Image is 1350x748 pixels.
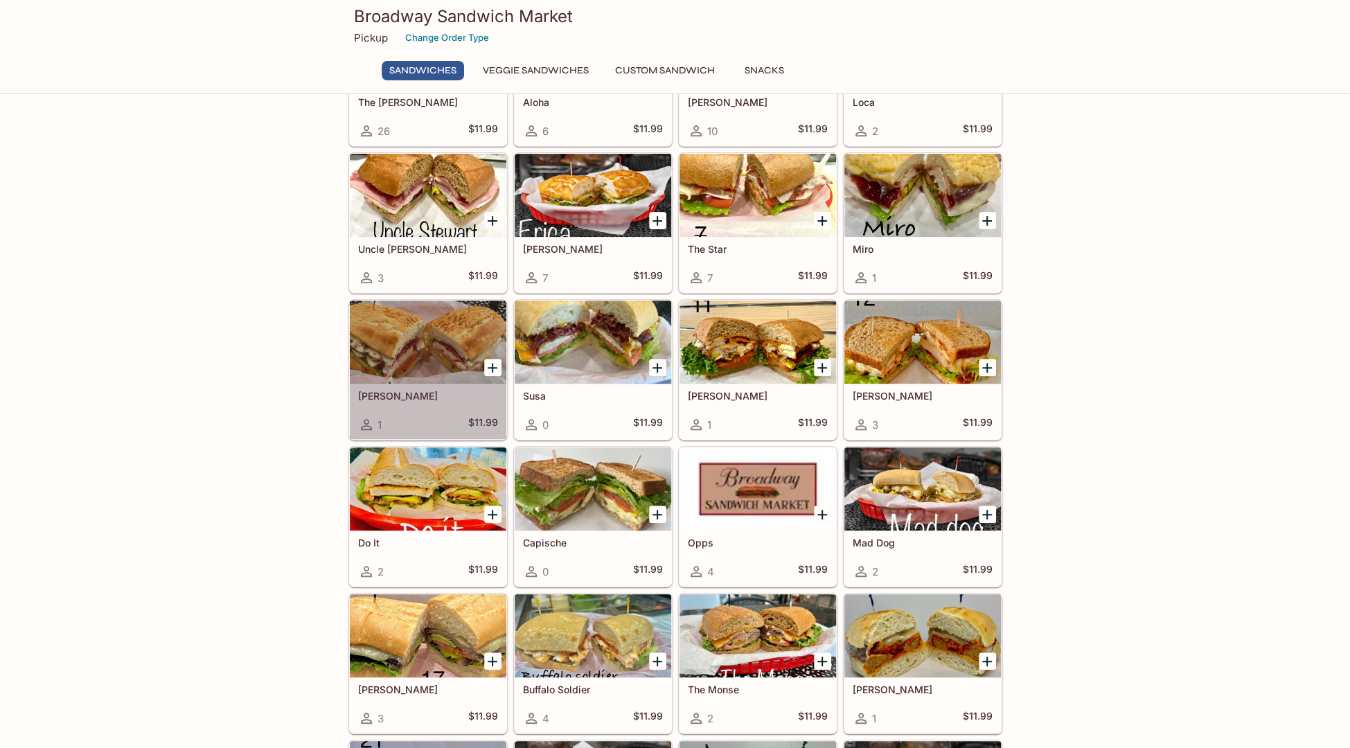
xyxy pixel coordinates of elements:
button: Add Miro [979,212,996,229]
a: [PERSON_NAME]1$11.99 [349,300,507,440]
span: 3 [872,418,878,431]
div: Susa [515,301,671,384]
h5: [PERSON_NAME] [523,243,663,255]
h5: Miro [853,243,993,255]
h5: Do It [358,537,498,549]
h5: $11.99 [798,269,828,286]
span: 7 [542,271,548,285]
button: Add George L. W. [484,652,501,670]
span: 6 [542,125,549,138]
h5: The Monse [688,684,828,695]
button: Custom Sandwich [607,61,722,80]
button: Add Mad Dog [979,506,996,523]
h5: $11.99 [633,123,663,139]
button: Add Opps [814,506,831,523]
a: Uncle [PERSON_NAME]3$11.99 [349,153,507,293]
h5: $11.99 [963,710,993,727]
span: 3 [378,712,384,725]
div: The Monse [680,594,836,677]
span: 1 [707,418,711,431]
h5: Buffalo Soldier [523,684,663,695]
div: Uncle Stewart [350,154,506,237]
h5: $11.99 [963,563,993,580]
button: Sandwiches [382,61,464,80]
h5: Susa [523,390,663,402]
h5: $11.99 [798,123,828,139]
h3: Broadway Sandwich Market [354,6,997,27]
h5: Aloha [523,96,663,108]
a: Opps4$11.99 [679,447,837,587]
p: Pickup [354,31,388,44]
div: Mad Dog [844,447,1001,531]
div: Do It [350,447,506,531]
div: Nora [844,301,1001,384]
h5: $11.99 [798,710,828,727]
h5: Loca [853,96,993,108]
h5: $11.99 [963,416,993,433]
h5: $11.99 [468,710,498,727]
span: 0 [542,565,549,578]
span: 1 [872,712,876,725]
h5: [PERSON_NAME] [853,684,993,695]
span: 0 [542,418,549,431]
h5: $11.99 [468,563,498,580]
a: [PERSON_NAME]7$11.99 [514,153,672,293]
button: Change Order Type [399,27,495,48]
div: The Star [680,154,836,237]
div: Erica [515,154,671,237]
a: [PERSON_NAME]1$11.99 [679,300,837,440]
div: Miro [844,154,1001,237]
span: 1 [378,418,382,431]
button: Add Lu Lu [814,359,831,376]
div: Capische [515,447,671,531]
button: Add Capische [649,506,666,523]
a: Mad Dog2$11.99 [844,447,1002,587]
h5: $11.99 [633,710,663,727]
h5: $11.99 [468,123,498,139]
button: Add Erica [649,212,666,229]
h5: $11.99 [633,416,663,433]
a: The Star7$11.99 [679,153,837,293]
div: Waseem [844,594,1001,677]
a: [PERSON_NAME]1$11.99 [844,594,1002,733]
a: Miro1$11.99 [844,153,1002,293]
button: Add The Monse [814,652,831,670]
div: Lu Lu [680,301,836,384]
span: 3 [378,271,384,285]
a: [PERSON_NAME]3$11.99 [349,594,507,733]
h5: $11.99 [798,563,828,580]
h5: $11.99 [798,416,828,433]
h5: Capische [523,537,663,549]
h5: [PERSON_NAME] [358,390,498,402]
h5: [PERSON_NAME] [688,390,828,402]
h5: The [PERSON_NAME] [358,96,498,108]
button: Add Susa [649,359,666,376]
button: Add The Star [814,212,831,229]
span: 2 [707,712,713,725]
div: Opps [680,447,836,531]
a: Susa0$11.99 [514,300,672,440]
h5: The Star [688,243,828,255]
button: Snacks [734,61,796,80]
span: 1 [872,271,876,285]
a: The Monse2$11.99 [679,594,837,733]
h5: $11.99 [468,416,498,433]
h5: [PERSON_NAME] [688,96,828,108]
span: 4 [707,565,714,578]
span: 26 [378,125,390,138]
button: Add Nora [979,359,996,376]
button: Add Robert G. [484,359,501,376]
button: Add Uncle Stewart [484,212,501,229]
span: 4 [542,712,549,725]
a: Buffalo Soldier4$11.99 [514,594,672,733]
h5: [PERSON_NAME] [358,684,498,695]
button: Add Do It [484,506,501,523]
a: Do It2$11.99 [349,447,507,587]
div: Buffalo Soldier [515,594,671,677]
h5: [PERSON_NAME] [853,390,993,402]
h5: $11.99 [633,269,663,286]
h5: Uncle [PERSON_NAME] [358,243,498,255]
span: 2 [872,125,878,138]
span: 7 [707,271,713,285]
span: 10 [707,125,718,138]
